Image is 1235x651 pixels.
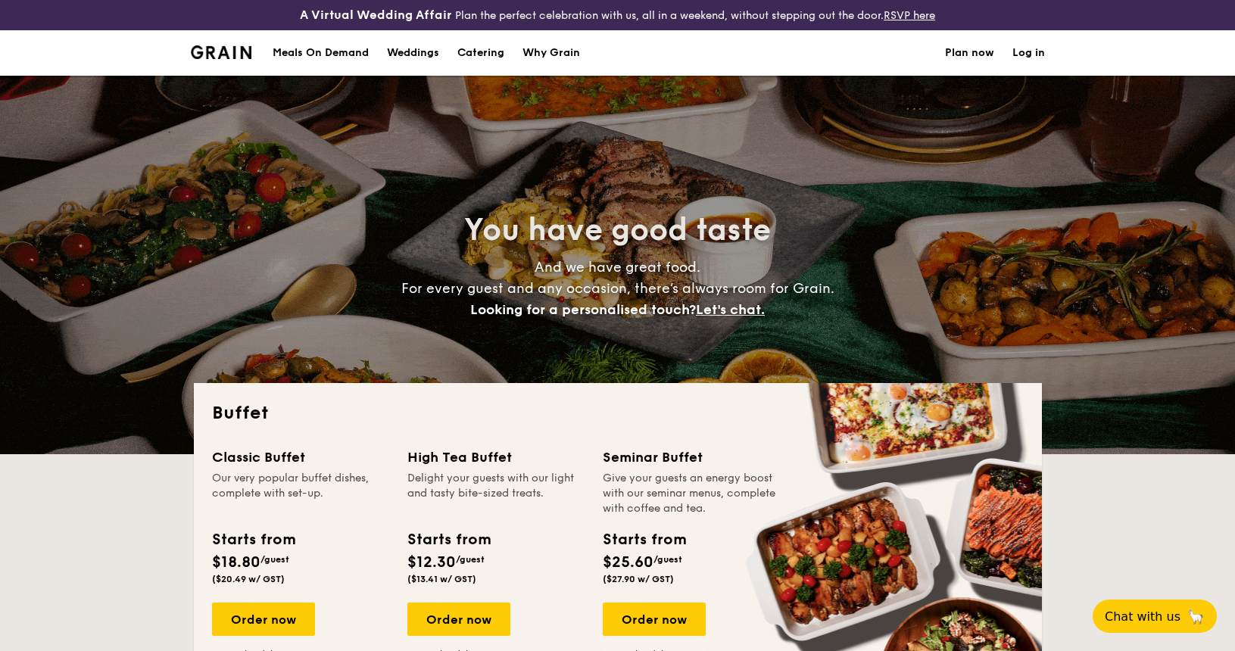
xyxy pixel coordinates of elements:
[603,447,780,468] div: Seminar Buffet
[212,553,260,572] span: $18.80
[407,471,585,516] div: Delight your guests with our light and tasty bite-sized treats.
[1105,609,1180,624] span: Chat with us
[603,603,706,636] div: Order now
[1187,608,1205,625] span: 🦙
[206,6,1029,24] div: Plan the perfect celebration with us, all in a weekend, without stepping out the door.
[884,9,935,22] a: RSVP here
[513,30,589,76] a: Why Grain
[212,574,285,584] span: ($20.49 w/ GST)
[456,554,485,565] span: /guest
[212,528,295,551] div: Starts from
[407,574,476,584] span: ($13.41 w/ GST)
[212,603,315,636] div: Order now
[191,45,252,59] a: Logotype
[653,554,682,565] span: /guest
[378,30,448,76] a: Weddings
[603,471,780,516] div: Give your guests an energy boost with our seminar menus, complete with coffee and tea.
[264,30,378,76] a: Meals On Demand
[603,574,674,584] span: ($27.90 w/ GST)
[407,528,490,551] div: Starts from
[212,447,389,468] div: Classic Buffet
[470,301,696,318] span: Looking for a personalised touch?
[273,30,369,76] div: Meals On Demand
[407,553,456,572] span: $12.30
[448,30,513,76] a: Catering
[300,6,452,24] h4: A Virtual Wedding Affair
[387,30,439,76] div: Weddings
[945,30,994,76] a: Plan now
[457,30,504,76] h1: Catering
[603,528,685,551] div: Starts from
[407,603,510,636] div: Order now
[603,553,653,572] span: $25.60
[696,301,765,318] span: Let's chat.
[212,471,389,516] div: Our very popular buffet dishes, complete with set-up.
[191,45,252,59] img: Grain
[1093,600,1217,633] button: Chat with us🦙
[1012,30,1045,76] a: Log in
[407,447,585,468] div: High Tea Buffet
[212,401,1024,425] h2: Buffet
[401,259,834,318] span: And we have great food. For every guest and any occasion, there’s always room for Grain.
[260,554,289,565] span: /guest
[522,30,580,76] div: Why Grain
[464,212,771,248] span: You have good taste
